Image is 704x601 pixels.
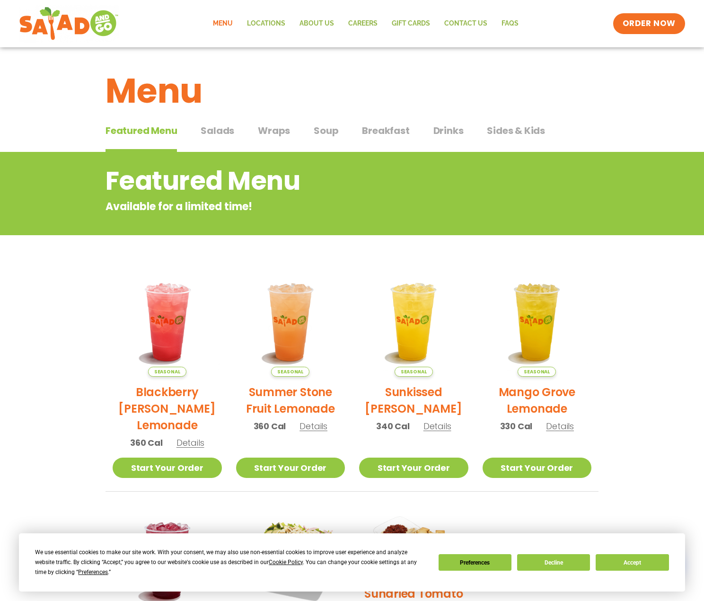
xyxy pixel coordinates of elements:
span: Salads [201,124,234,138]
a: Locations [240,13,292,35]
a: ORDER NOW [613,13,685,34]
button: Preferences [439,554,511,571]
div: Cookie Consent Prompt [19,533,685,592]
a: About Us [292,13,341,35]
span: Details [176,437,204,449]
span: Cookie Policy [269,559,303,566]
p: Available for a limited time! [106,199,522,214]
span: 330 Cal [500,420,533,433]
span: ORDER NOW [623,18,676,29]
button: Decline [517,554,590,571]
span: 360 Cal [130,436,163,449]
a: Contact Us [437,13,494,35]
a: FAQs [494,13,526,35]
div: Tabbed content [106,120,598,152]
img: Product photo for Summer Stone Fruit Lemonade [236,267,345,377]
span: Featured Menu [106,124,177,138]
button: Accept [596,554,669,571]
span: Seasonal [271,367,309,377]
a: Start Your Order [483,458,592,478]
a: Start Your Order [113,458,222,478]
h2: Blackberry [PERSON_NAME] Lemonade [113,384,222,433]
h2: Mango Grove Lemonade [483,384,592,417]
img: Product photo for Blackberry Bramble Lemonade [113,267,222,377]
img: Product photo for Sunkissed Yuzu Lemonade [359,267,468,377]
span: 360 Cal [254,420,286,433]
h2: Summer Stone Fruit Lemonade [236,384,345,417]
span: Seasonal [395,367,433,377]
img: Product photo for Mango Grove Lemonade [483,267,592,377]
a: Menu [206,13,240,35]
h2: Sunkissed [PERSON_NAME] [359,384,468,417]
span: Details [299,420,327,432]
a: Start Your Order [236,458,345,478]
span: 340 Cal [376,420,410,433]
span: Soup [314,124,338,138]
span: Seasonal [518,367,556,377]
span: Breakfast [362,124,409,138]
div: We use essential cookies to make our site work. With your consent, we may also use non-essential ... [35,548,427,577]
span: Details [546,420,574,432]
span: Drinks [433,124,464,138]
span: Preferences [78,569,108,575]
img: new-SAG-logo-768×292 [19,5,119,43]
a: Careers [341,13,385,35]
a: GIFT CARDS [385,13,437,35]
a: Start Your Order [359,458,468,478]
span: Sides & Kids [487,124,545,138]
h2: Featured Menu [106,162,522,200]
span: Details [423,420,451,432]
img: Product photo for Sundried Tomato Hummus & Pita Chips [359,506,468,579]
span: Seasonal [148,367,186,377]
span: Wraps [258,124,290,138]
nav: Menu [206,13,526,35]
h1: Menu [106,65,598,116]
